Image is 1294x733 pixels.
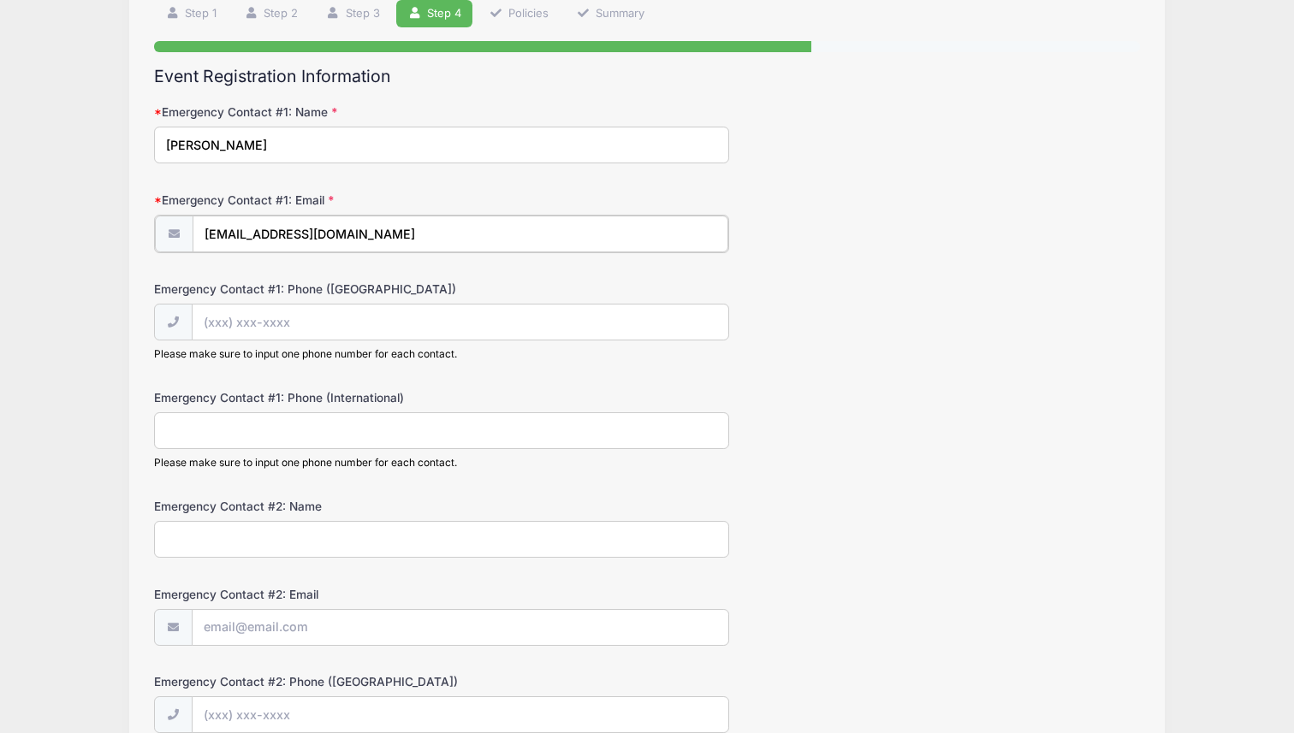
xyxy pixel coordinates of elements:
[193,216,728,252] input: email@email.com
[154,346,729,362] div: Please make sure to input one phone number for each contact.
[154,281,483,298] label: Emergency Contact #1: Phone ([GEOGRAPHIC_DATA])
[154,586,483,603] label: Emergency Contact #2: Email
[154,67,1140,86] h2: Event Registration Information
[154,455,729,470] div: Please make sure to input one phone number for each contact.
[192,696,729,733] input: (xxx) xxx-xxxx
[154,673,483,690] label: Emergency Contact #2: Phone ([GEOGRAPHIC_DATA])
[192,609,729,646] input: email@email.com
[154,103,483,121] label: Emergency Contact #1: Name
[192,304,729,340] input: (xxx) xxx-xxxx
[154,498,483,515] label: Emergency Contact #2: Name
[154,389,483,406] label: Emergency Contact #1: Phone (International)
[154,192,483,209] label: Emergency Contact #1: Email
